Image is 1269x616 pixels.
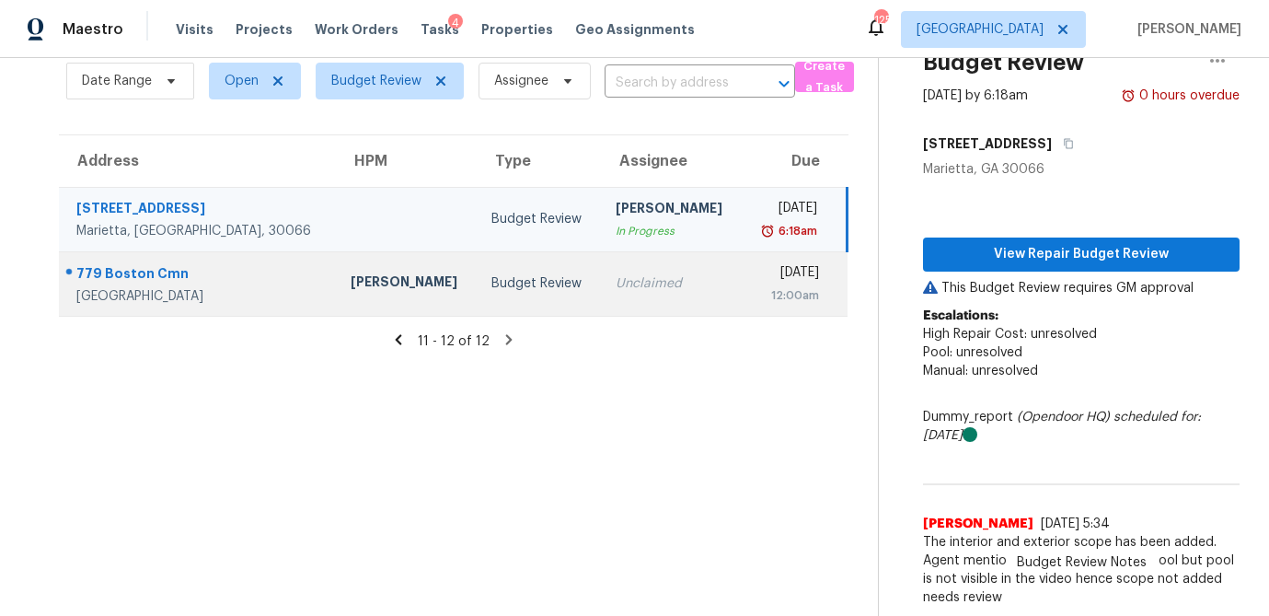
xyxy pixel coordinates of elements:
[795,62,854,92] button: Create a Task
[76,287,321,306] div: [GEOGRAPHIC_DATA]
[923,53,1084,72] h2: Budget Review
[225,72,259,90] span: Open
[923,134,1052,153] h5: [STREET_ADDRESS]
[923,160,1240,179] div: Marietta, GA 30066
[575,20,695,39] span: Geo Assignments
[1136,87,1240,105] div: 0 hours overdue
[804,56,845,99] span: Create a Task
[923,515,1033,533] span: [PERSON_NAME]
[756,199,817,222] div: [DATE]
[1006,553,1158,572] span: Budget Review Notes
[76,264,321,287] div: 779 Boston Cmn
[923,328,1097,341] span: High Repair Cost: unresolved
[481,20,553,39] span: Properties
[923,365,1038,378] span: Manual: unresolved
[616,274,727,293] div: Unclaimed
[236,20,293,39] span: Projects
[448,14,463,32] div: 4
[351,273,462,296] div: [PERSON_NAME]
[315,20,398,39] span: Work Orders
[1017,411,1110,424] i: (Opendoor HQ)
[923,238,1240,272] button: View Repair Budget Review
[477,135,601,187] th: Type
[775,222,817,240] div: 6:18am
[494,72,548,90] span: Assignee
[923,408,1240,445] div: Dummy_report
[601,135,742,187] th: Assignee
[756,263,819,286] div: [DATE]
[742,135,848,187] th: Due
[1052,127,1077,160] button: Copy Address
[421,23,459,36] span: Tasks
[923,533,1240,607] span: The interior and exterior scope has been added. Agent mentioned poor condition for pool but pool ...
[418,335,490,348] span: 11 - 12 of 12
[76,222,321,240] div: Marietta, [GEOGRAPHIC_DATA], 30066
[756,286,819,305] div: 12:00am
[923,279,1240,297] p: This Budget Review requires GM approval
[1041,517,1110,530] span: [DATE] 5:34
[923,411,1201,442] i: scheduled for: [DATE]
[923,346,1022,359] span: Pool: unresolved
[917,20,1044,39] span: [GEOGRAPHIC_DATA]
[771,71,797,97] button: Open
[760,222,775,240] img: Overdue Alarm Icon
[76,199,321,222] div: [STREET_ADDRESS]
[605,69,744,98] input: Search by address
[874,11,887,29] div: 125
[63,20,123,39] span: Maestro
[491,210,586,228] div: Budget Review
[491,274,586,293] div: Budget Review
[1130,20,1241,39] span: [PERSON_NAME]
[923,309,998,322] b: Escalations:
[616,199,727,222] div: [PERSON_NAME]
[616,222,727,240] div: In Progress
[336,135,477,187] th: HPM
[923,87,1028,105] div: [DATE] by 6:18am
[1121,87,1136,105] img: Overdue Alarm Icon
[938,243,1225,266] span: View Repair Budget Review
[176,20,213,39] span: Visits
[59,135,336,187] th: Address
[82,72,152,90] span: Date Range
[331,72,421,90] span: Budget Review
